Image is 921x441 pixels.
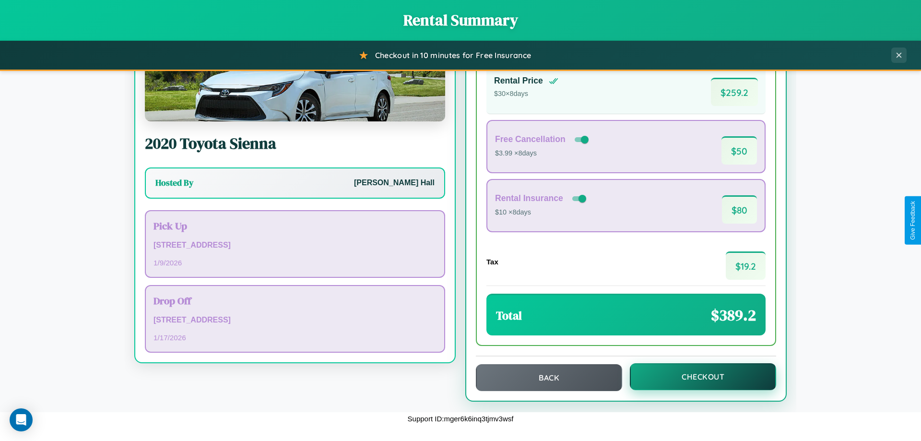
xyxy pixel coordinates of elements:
[726,251,766,280] span: $ 19.2
[494,76,543,86] h4: Rental Price
[476,364,622,391] button: Back
[495,134,566,144] h4: Free Cancellation
[153,219,437,233] h3: Pick Up
[711,305,756,326] span: $ 389.2
[909,201,916,240] div: Give Feedback
[153,294,437,308] h3: Drop Off
[495,147,590,160] p: $3.99 × 8 days
[375,50,531,60] span: Checkout in 10 minutes for Free Insurance
[354,176,435,190] p: [PERSON_NAME] Hall
[153,331,437,344] p: 1 / 17 / 2026
[10,10,911,31] h1: Rental Summary
[722,195,757,224] span: $ 80
[153,313,437,327] p: [STREET_ADDRESS]
[145,25,445,121] img: Toyota Sienna
[630,363,776,390] button: Checkout
[494,88,558,100] p: $ 30 × 8 days
[408,412,514,425] p: Support ID: mger6k6inq3tjmv3wsf
[495,206,588,219] p: $10 × 8 days
[155,177,193,189] h3: Hosted By
[153,238,437,252] p: [STREET_ADDRESS]
[711,78,758,106] span: $ 259.2
[10,408,33,431] div: Open Intercom Messenger
[145,133,445,154] h2: 2020 Toyota Sienna
[153,256,437,269] p: 1 / 9 / 2026
[495,193,563,203] h4: Rental Insurance
[496,308,522,323] h3: Total
[721,136,757,165] span: $ 50
[486,258,498,266] h4: Tax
